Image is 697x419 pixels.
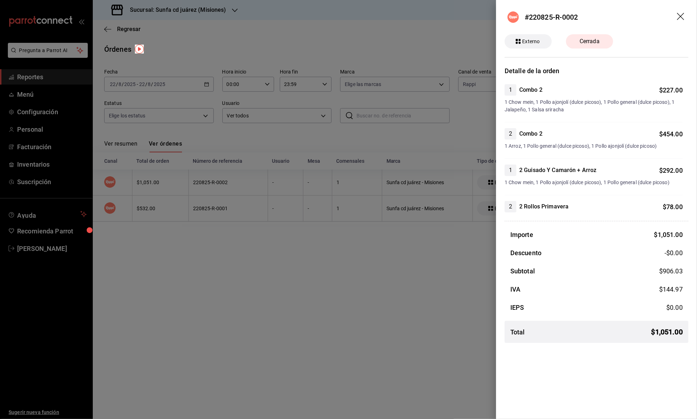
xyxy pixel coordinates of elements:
span: $ 1,051.00 [651,327,683,337]
h3: IEPS [510,303,524,312]
h4: Combo 2 [519,130,542,138]
span: 1 Arroz, 1 Pollo general (dulce picoso), 1 Pollo ajonjolí (dulce picoso) [505,142,683,150]
h3: Detalle de la orden [505,66,688,76]
span: Externo [520,38,543,45]
span: $ 144.97 [659,286,683,293]
span: $ 906.03 [659,267,683,275]
span: 1 Chow mein, 1 Pollo ajonjolí (dulce picoso), 1 Pollo general (dulce picoso) [505,179,683,186]
span: 1 [505,86,516,94]
img: Tooltip marker [135,45,144,54]
span: -$0.00 [665,248,683,258]
h4: Combo 2 [519,86,542,94]
h3: Subtotal [510,266,535,276]
h4: 2 Rollos Primavera [519,202,569,211]
span: 2 [505,202,516,211]
span: $ 1,051.00 [654,231,683,238]
h3: IVA [510,284,520,294]
h3: Descuento [510,248,541,258]
div: #220825-R-0002 [525,12,578,22]
span: 2 [505,130,516,138]
button: drag [677,13,686,21]
span: $ 227.00 [659,86,683,94]
span: $ 0.00 [666,304,683,311]
h3: Total [510,327,525,337]
span: $ 292.00 [659,167,683,174]
h4: 2 Guisado Y Camarón + Arroz [519,166,597,175]
span: $ 78.00 [663,203,683,211]
span: 1 [505,166,516,175]
h3: Importe [510,230,533,239]
span: 1 Chow mein, 1 Pollo ajonjolí (dulce picoso), 1 Pollo general (dulce picoso), 1 Jalapeño, 1 Salsa... [505,99,683,113]
span: Cerrada [575,37,604,46]
span: $ 454.00 [659,130,683,138]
